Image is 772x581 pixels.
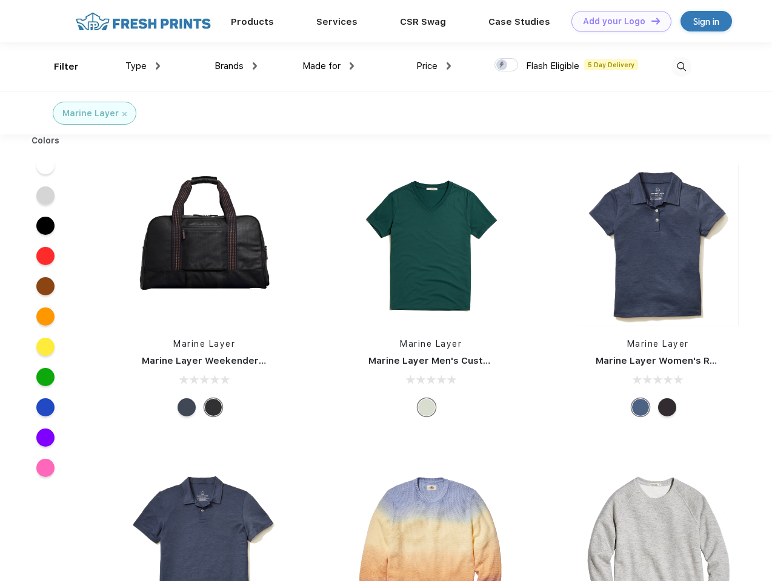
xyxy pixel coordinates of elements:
img: func=resize&h=266 [124,165,285,326]
img: dropdown.png [350,62,354,70]
span: Made for [302,61,341,71]
img: dropdown.png [156,62,160,70]
span: Brands [215,61,244,71]
img: dropdown.png [447,62,451,70]
a: Marine Layer Weekender Bag [142,355,279,366]
a: Marine Layer [627,339,689,349]
img: fo%20logo%202.webp [72,11,215,32]
a: Marine Layer Men's Custom Dyed Signature V-Neck [368,355,608,366]
a: Marine Layer [173,339,235,349]
a: Services [316,16,358,27]
img: dropdown.png [253,62,257,70]
img: func=resize&h=266 [350,165,511,326]
span: 5 Day Delivery [584,59,638,70]
div: Navy [631,398,650,416]
a: Marine Layer [400,339,462,349]
a: Sign in [680,11,732,31]
div: Navy [178,398,196,416]
div: Filter [54,60,79,74]
span: Price [416,61,438,71]
a: CSR Swag [400,16,446,27]
div: Black [658,398,676,416]
div: Phantom [204,398,222,416]
a: Products [231,16,274,27]
span: Type [125,61,147,71]
img: func=resize&h=266 [577,165,739,326]
span: Flash Eligible [526,61,579,71]
div: Add your Logo [583,16,645,27]
img: filter_cancel.svg [122,112,127,116]
div: Marine Layer [62,107,119,120]
div: Sign in [693,15,719,28]
div: Any Color [418,398,436,416]
img: desktop_search.svg [671,57,691,77]
img: DT [651,18,660,24]
div: Colors [22,134,69,147]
